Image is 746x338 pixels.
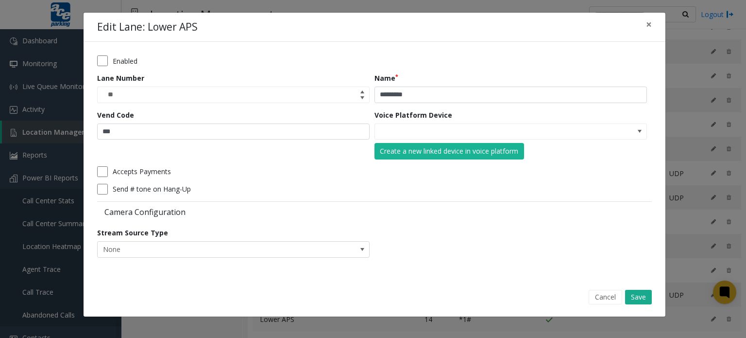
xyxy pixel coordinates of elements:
button: Close [639,13,659,36]
span: Increase value [356,87,369,95]
span: Decrease value [356,95,369,103]
label: Lane Number [97,73,144,83]
h4: Edit Lane: Lower APS [97,19,198,35]
button: Create a new linked device in voice platform [374,143,524,160]
input: NO DATA FOUND [375,124,592,140]
label: Vend Code [97,110,134,120]
label: Enabled [113,56,137,66]
label: Name [374,73,398,83]
button: Save [625,290,652,304]
label: Stream Source Type [97,228,168,238]
label: Accepts Payments [113,166,171,177]
label: Voice Platform Device [374,110,452,120]
button: Cancel [589,290,622,304]
label: Send # tone on Hang-Up [113,184,191,194]
span: None [98,242,315,257]
label: Camera Configuration [97,207,372,217]
div: Create a new linked device in voice platform [380,146,518,156]
span: × [646,18,652,31]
